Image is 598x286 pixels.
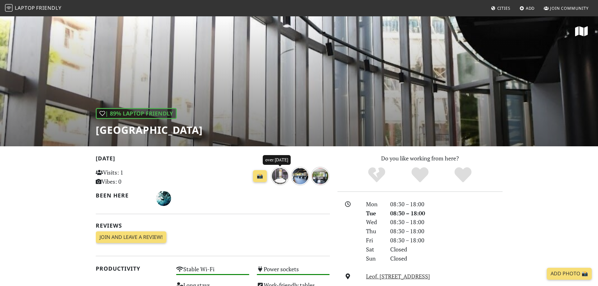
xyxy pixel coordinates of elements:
div: Definitely! [441,166,485,184]
a: Join Community [541,3,591,14]
div: Mon [362,200,386,209]
div: 08:30 – 18:00 [386,236,506,245]
img: over 1 year ago [271,167,289,186]
span: Cities [497,5,510,11]
a: over 1 year ago [311,171,330,179]
div: Fri [362,236,386,245]
div: over [DATE] [263,155,291,165]
div: Thu [362,227,386,236]
span: Join Community [550,5,589,11]
span: Add [526,5,535,11]
div: Sun [362,254,386,263]
a: LaptopFriendly LaptopFriendly [5,3,62,14]
h1: [GEOGRAPHIC_DATA] [96,124,203,136]
div: Wed [362,218,386,227]
div: | 89% Laptop Friendly [96,108,177,119]
img: LaptopFriendly [5,4,13,12]
h2: [DATE] [96,155,330,164]
a: Join and leave a review! [96,231,166,243]
span: Laptop [15,4,35,11]
div: Sat [362,245,386,254]
a: Add [517,3,537,14]
div: 08:30 – 18:00 [386,209,506,218]
img: over 1 year ago [291,167,310,186]
div: No [355,166,398,184]
p: Visits: 1 Vibes: 0 [96,168,169,186]
p: Do you like working from here? [337,154,503,163]
span: Friendly [36,4,61,11]
a: 📸 [253,170,267,182]
h2: Been here [96,192,149,199]
img: over 1 year ago [311,167,330,186]
div: Closed [386,245,506,254]
a: Cities [488,3,513,14]
a: over 1 year ago [291,171,311,179]
img: 5354-melina.jpg [156,191,171,206]
div: Closed [386,254,506,263]
span: Melina Legaki [156,194,171,202]
div: 08:30 – 18:00 [386,200,506,209]
a: over 1 year ago [271,171,291,179]
div: Stable Wi-Fi [172,264,253,280]
div: 08:30 – 18:00 [386,218,506,227]
div: Tue [362,209,386,218]
div: Yes [398,166,442,184]
div: 08:30 – 18:00 [386,227,506,236]
div: Power sockets [253,264,334,280]
h2: Productivity [96,265,169,272]
h2: Reviews [96,222,330,229]
a: Leof. [STREET_ADDRESS] [366,273,430,280]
